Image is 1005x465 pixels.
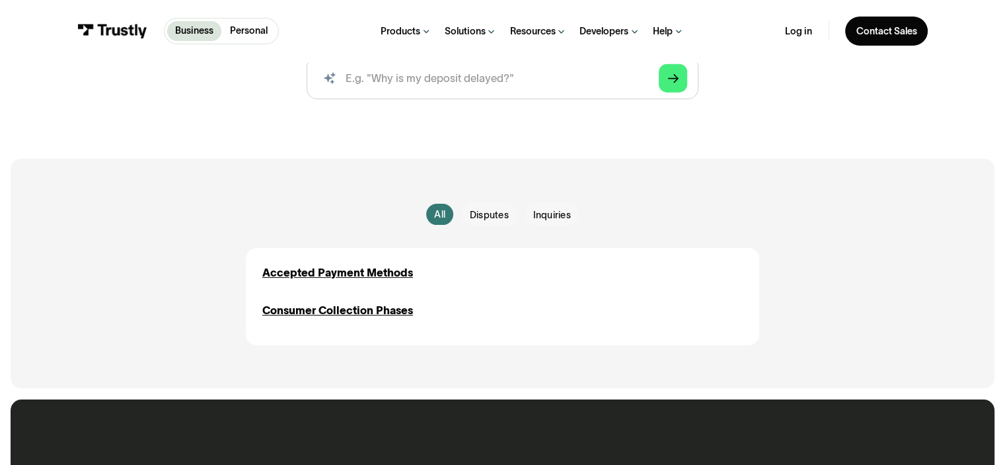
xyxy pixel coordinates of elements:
div: Products [381,25,420,38]
div: Contact Sales [856,25,916,38]
span: Inquiries [533,208,571,222]
p: Business [175,24,213,38]
input: search [307,56,698,99]
div: Solutions [445,25,486,38]
a: Log in [785,25,812,38]
img: Trustly Logo [77,24,147,38]
ul: Language list [26,444,79,461]
div: Developers [579,25,628,38]
a: Accepted Payment Methods [262,265,413,281]
a: Business [167,21,222,41]
a: Personal [221,21,276,41]
a: Consumer Collection Phases [262,302,413,319]
span: Disputes [470,208,509,222]
a: All [426,204,453,226]
div: Help [653,25,673,38]
form: Search [307,56,698,99]
div: Resources [509,25,555,38]
div: All [434,208,445,221]
p: Personal [230,24,268,38]
aside: Language selected: English (United States) [13,444,79,460]
form: Email Form [246,202,759,227]
a: Contact Sales [845,17,928,45]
